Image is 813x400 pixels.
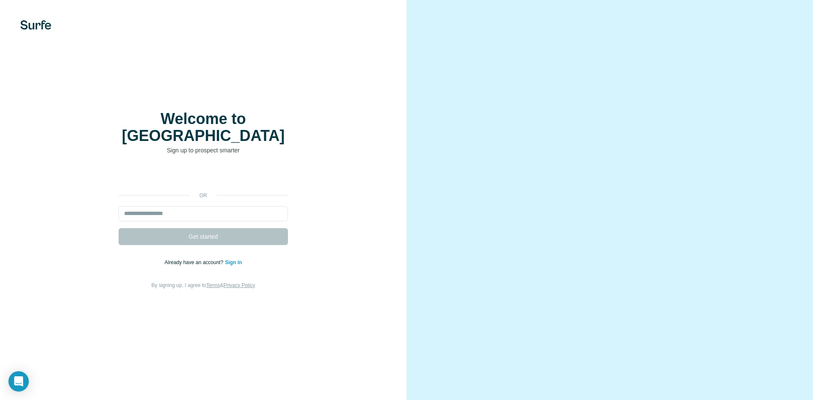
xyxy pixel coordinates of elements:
[206,282,220,288] a: Terms
[8,371,29,392] div: Open Intercom Messenger
[119,146,288,154] p: Sign up to prospect smarter
[20,20,51,30] img: Surfe's logo
[152,282,255,288] span: By signing up, I agree to &
[190,192,217,199] p: or
[119,110,288,144] h1: Welcome to [GEOGRAPHIC_DATA]
[225,259,242,265] a: Sign in
[114,167,292,186] iframe: Кнопка "Войти с аккаунтом Google"
[224,282,255,288] a: Privacy Policy
[165,259,225,265] span: Already have an account?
